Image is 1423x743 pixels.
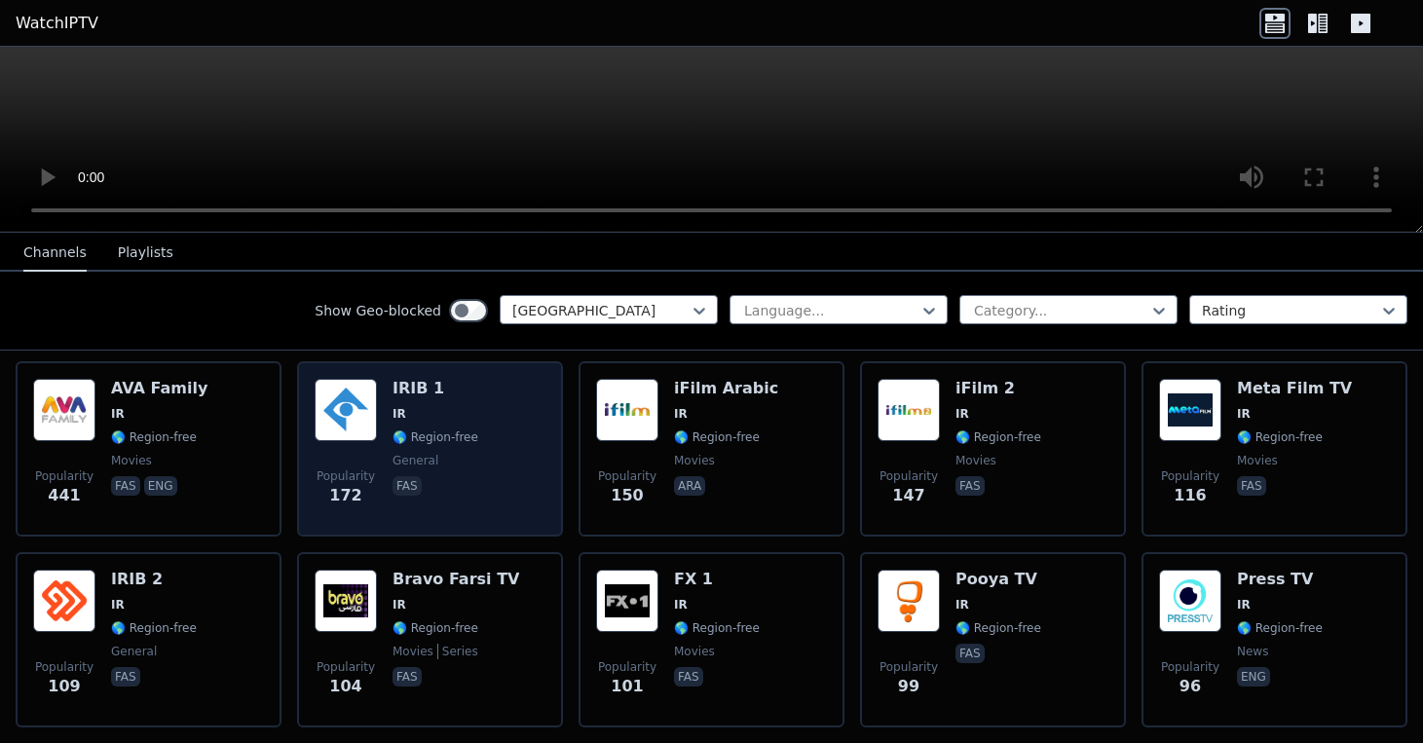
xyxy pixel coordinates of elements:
p: eng [144,476,177,496]
h6: iFilm Arabic [674,379,778,398]
span: 96 [1180,675,1201,698]
p: fas [955,644,985,663]
p: fas [1237,476,1266,496]
span: 🌎 Region-free [111,620,197,636]
span: 🌎 Region-free [955,620,1041,636]
span: general [111,644,157,659]
img: iFilm Arabic [596,379,658,441]
span: 🌎 Region-free [674,429,760,445]
img: IRIB 2 [33,570,95,632]
img: Meta Film TV [1159,379,1221,441]
span: Popularity [35,659,94,675]
span: Popularity [317,659,375,675]
a: WatchIPTV [16,12,98,35]
span: IR [111,597,125,613]
span: movies [955,453,996,468]
span: IR [674,406,688,422]
img: Bravo Farsi TV [315,570,377,632]
h6: FX 1 [674,570,760,589]
span: Popularity [317,468,375,484]
p: fas [393,667,422,687]
span: Popularity [598,659,656,675]
span: news [1237,644,1268,659]
span: Popularity [598,468,656,484]
img: iFilm 2 [878,379,940,441]
span: 🌎 Region-free [111,429,197,445]
img: FX 1 [596,570,658,632]
h6: AVA Family [111,379,207,398]
span: 150 [611,484,643,507]
p: fas [955,476,985,496]
button: Channels [23,235,87,272]
span: 109 [48,675,80,698]
span: IR [674,597,688,613]
span: series [437,644,478,659]
p: fas [111,667,140,687]
span: Popularity [1161,659,1219,675]
span: Popularity [1161,468,1219,484]
span: IR [393,597,406,613]
img: AVA Family [33,379,95,441]
span: IR [955,406,969,422]
span: movies [111,453,152,468]
span: movies [674,644,715,659]
button: Playlists [118,235,173,272]
span: Popularity [880,659,938,675]
p: fas [393,476,422,496]
img: IRIB 1 [315,379,377,441]
span: 🌎 Region-free [955,429,1041,445]
span: Popularity [35,468,94,484]
h6: Meta Film TV [1237,379,1352,398]
span: IR [955,597,969,613]
span: 101 [611,675,643,698]
span: 99 [898,675,919,698]
p: fas [111,476,140,496]
p: eng [1237,667,1270,687]
span: 172 [329,484,361,507]
span: 147 [892,484,924,507]
label: Show Geo-blocked [315,301,441,320]
span: movies [674,453,715,468]
span: 441 [48,484,80,507]
img: Press TV [1159,570,1221,632]
span: IR [111,406,125,422]
h6: iFilm 2 [955,379,1041,398]
h6: Press TV [1237,570,1323,589]
span: IR [1237,406,1251,422]
h6: Bravo Farsi TV [393,570,519,589]
span: IR [393,406,406,422]
span: 104 [329,675,361,698]
span: 116 [1174,484,1206,507]
span: Popularity [880,468,938,484]
span: movies [1237,453,1278,468]
span: 🌎 Region-free [393,429,478,445]
span: IR [1237,597,1251,613]
span: general [393,453,438,468]
img: Pooya TV [878,570,940,632]
span: 🌎 Region-free [1237,429,1323,445]
span: 🌎 Region-free [393,620,478,636]
span: 🌎 Region-free [1237,620,1323,636]
span: 🌎 Region-free [674,620,760,636]
p: fas [674,667,703,687]
h6: Pooya TV [955,570,1041,589]
span: movies [393,644,433,659]
p: ara [674,476,705,496]
h6: IRIB 2 [111,570,197,589]
h6: IRIB 1 [393,379,478,398]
